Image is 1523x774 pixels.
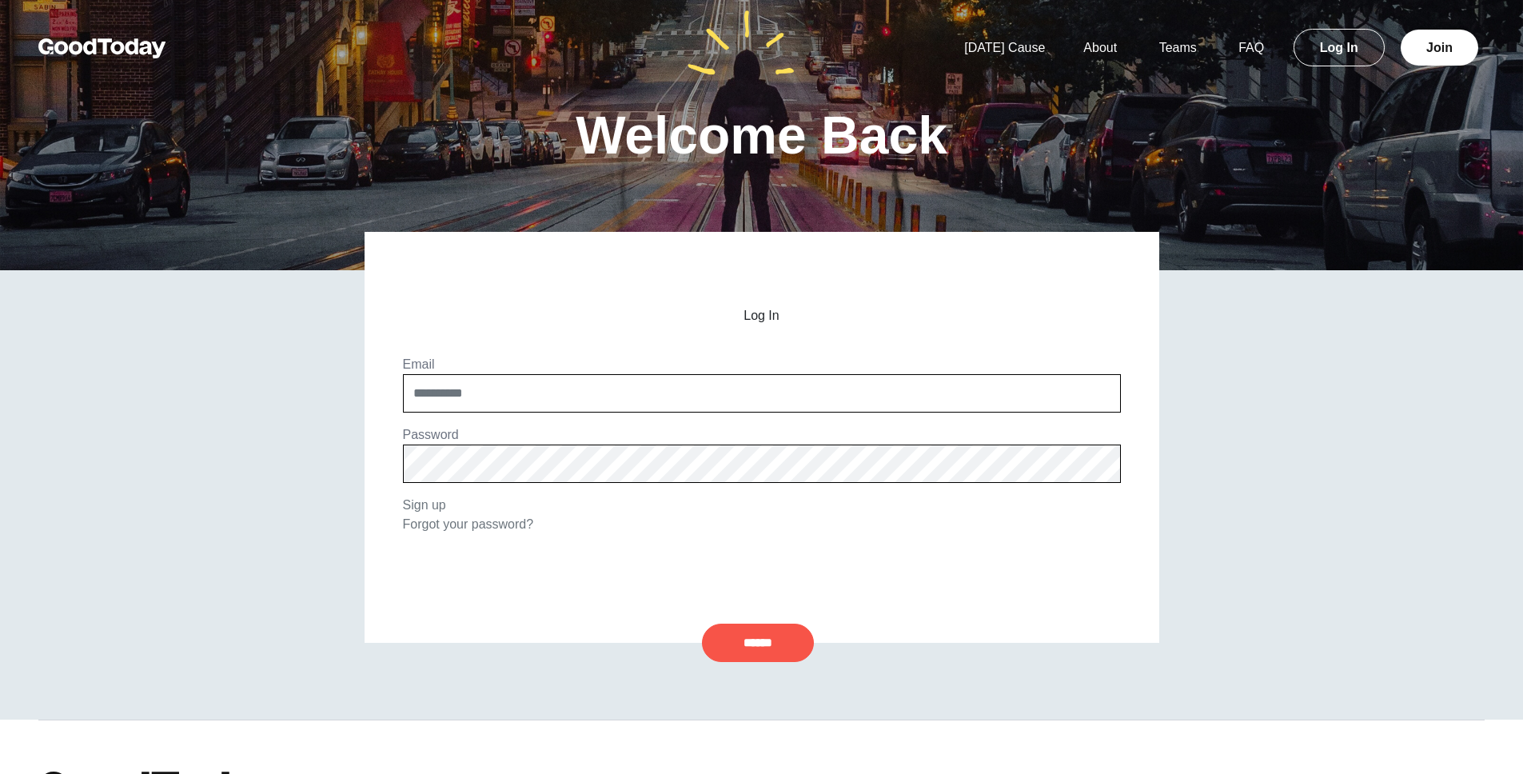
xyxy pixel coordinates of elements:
[945,41,1064,54] a: [DATE] Cause
[1294,29,1385,66] a: Log In
[403,357,435,371] label: Email
[1064,41,1136,54] a: About
[403,428,459,441] label: Password
[1140,41,1216,54] a: Teams
[1219,41,1283,54] a: FAQ
[403,309,1121,323] h2: Log In
[38,38,166,58] img: GoodToday
[403,517,534,531] a: Forgot your password?
[403,498,446,512] a: Sign up
[576,109,947,162] h1: Welcome Back
[1401,30,1478,66] a: Join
